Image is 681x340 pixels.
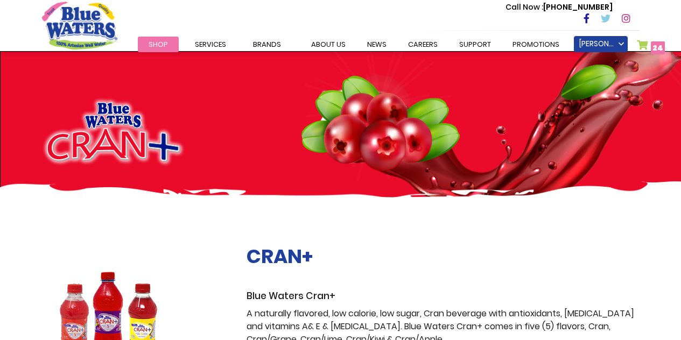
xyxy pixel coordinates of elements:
[195,39,226,49] span: Services
[397,37,448,52] a: careers
[247,291,640,302] h3: Blue Waters Cran+
[42,2,117,49] a: store logo
[300,37,356,52] a: about us
[356,37,397,52] a: News
[574,36,628,52] a: [PERSON_NAME]
[652,42,663,53] span: 24
[247,245,640,268] h2: CRAN+
[637,40,665,55] a: 24
[506,2,543,12] span: Call Now :
[253,39,281,49] span: Brands
[502,37,570,52] a: Promotions
[149,39,168,49] span: Shop
[448,37,502,52] a: support
[506,2,613,13] p: [PHONE_NUMBER]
